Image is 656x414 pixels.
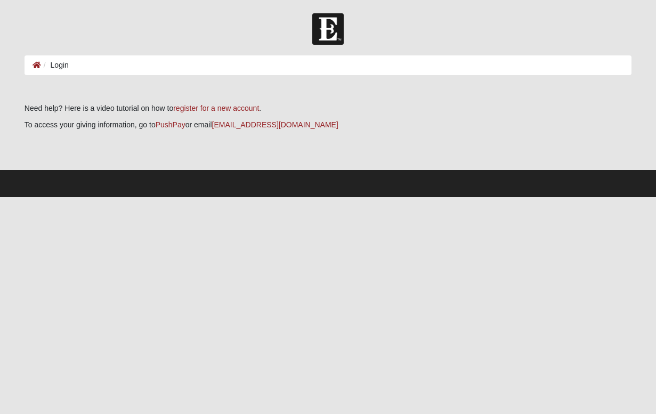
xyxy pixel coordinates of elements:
li: Login [41,60,69,71]
img: Church of Eleven22 Logo [312,13,344,45]
a: register for a new account [173,104,259,112]
a: [EMAIL_ADDRESS][DOMAIN_NAME] [212,120,338,129]
p: Need help? Here is a video tutorial on how to . [25,103,631,114]
p: To access your giving information, go to or email [25,119,631,131]
a: PushPay [156,120,185,129]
